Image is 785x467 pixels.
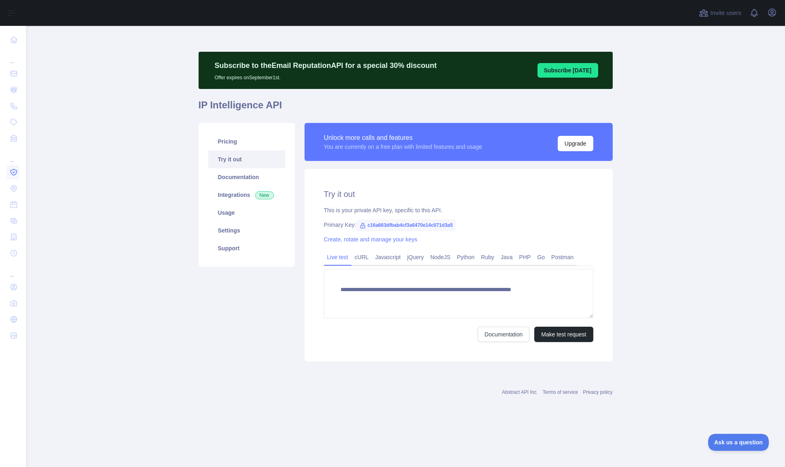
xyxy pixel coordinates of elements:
[6,262,19,278] div: ...
[454,251,478,264] a: Python
[534,251,548,264] a: Go
[548,251,577,264] a: Postman
[427,251,454,264] a: NodeJS
[708,434,769,451] iframe: Toggle Customer Support
[208,204,285,222] a: Usage
[356,219,456,231] span: c16a663dfbab4cf3a6470e14c071d3a5
[710,8,741,18] span: Invite users
[558,136,593,151] button: Upgrade
[208,239,285,257] a: Support
[324,206,593,214] div: This is your private API key, specific to this API.
[324,221,593,229] div: Primary Key:
[208,168,285,186] a: Documentation
[543,389,578,395] a: Terms of service
[6,49,19,65] div: ...
[583,389,612,395] a: Privacy policy
[208,150,285,168] a: Try it out
[478,327,529,342] a: Documentation
[324,188,593,200] h2: Try it out
[215,71,437,81] p: Offer expires on September 1st.
[324,133,482,143] div: Unlock more calls and features
[478,251,497,264] a: Ruby
[215,60,437,71] p: Subscribe to the Email Reputation API for a special 30 % discount
[324,236,417,243] a: Create, rotate and manage your keys
[534,327,593,342] button: Make test request
[199,99,613,118] h1: IP Intelligence API
[537,63,598,78] button: Subscribe [DATE]
[502,389,538,395] a: Abstract API Inc.
[208,186,285,204] a: Integrations New
[324,143,482,151] div: You are currently on a free plan with limited features and usage
[208,133,285,150] a: Pricing
[404,251,427,264] a: jQuery
[255,191,274,199] span: New
[6,147,19,163] div: ...
[372,251,404,264] a: Javascript
[497,251,516,264] a: Java
[516,251,534,264] a: PHP
[324,251,351,264] a: Live test
[697,6,743,19] button: Invite users
[351,251,372,264] a: cURL
[208,222,285,239] a: Settings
